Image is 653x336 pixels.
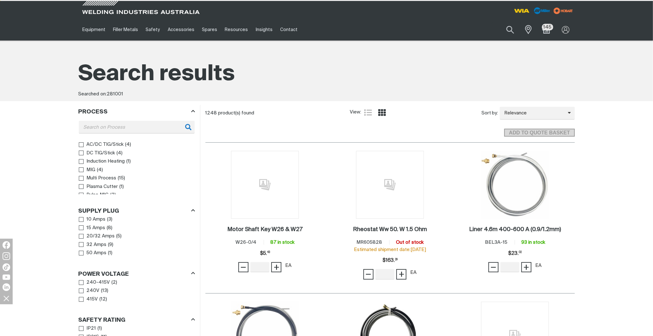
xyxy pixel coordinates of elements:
div: Price [260,247,270,260]
span: 240-415V [86,279,110,286]
span: ( 2 ) [110,191,116,199]
span: DC TIG/Stick [86,150,115,157]
a: Contact [276,19,301,41]
span: Induction Heating [86,158,125,165]
a: Liner 4.6m 400-600 A (0.9/1.2mm) [469,226,561,233]
span: ( 1 ) [119,183,124,191]
span: IP21 [86,325,96,332]
img: LinkedIn [3,283,10,291]
section: Product list controls [205,105,575,121]
img: Instagram [3,252,10,260]
span: Out of stock [396,240,424,245]
span: ( 3 ) [107,216,112,223]
span: Sort by: [481,110,498,117]
a: 240-415V [79,278,110,287]
span: 93 in stock [521,240,545,245]
span: + [273,262,279,273]
a: MIG [79,166,96,174]
span: 240V [86,287,99,294]
img: No image for this product [356,151,424,219]
span: View: [350,109,361,116]
a: Safety [142,19,164,41]
a: Motor Shaft Key W26 & W27 [227,226,303,233]
span: − [366,269,372,280]
span: ( 4 ) [116,150,122,157]
img: miller [552,6,575,16]
span: $23. [508,247,522,260]
div: Process field [79,121,195,133]
span: 415V [86,296,98,303]
div: EA [410,269,417,276]
a: AC/DC TIG/Stick [79,140,124,149]
span: ( 12 ) [99,296,107,303]
ul: Supply Plug [79,215,195,257]
span: product(s) found [218,111,254,115]
span: − [491,262,497,273]
img: TikTok [3,263,10,271]
span: AC/DC TIG/Stick [86,141,123,148]
a: 20/32 Amps [79,232,115,241]
sup: 02 [519,251,522,254]
span: W26-0/4 [235,240,256,245]
span: 10 Amps [86,216,105,223]
h3: Process [78,108,108,116]
a: List view [364,109,372,116]
span: MIG [86,166,95,174]
div: EA [285,262,292,269]
span: MR605828 [356,240,382,245]
img: YouTube [3,275,10,280]
span: 50 Amps [86,249,106,257]
a: Insights [252,19,276,41]
a: Resources [221,19,252,41]
h1: Search results [78,60,575,88]
span: 32 Amps [86,241,106,249]
a: DC TIG/Stick [79,149,115,158]
img: Facebook [3,241,10,249]
span: 15 Amps [86,224,105,232]
a: 10 Amps [79,215,106,224]
img: hide socials [1,293,12,304]
span: ( 1 ) [108,249,112,257]
a: Accessories [164,19,198,41]
a: Spares [198,19,221,41]
a: Multi Process [79,174,116,183]
button: Add selected products to the shopping cart [504,129,575,137]
sup: 29 [395,258,398,261]
input: Product name or item number... [492,22,521,37]
h2: Motor Shaft Key W26 & W27 [227,227,303,232]
span: ( 2 ) [111,279,117,286]
span: 87 in stock [270,240,294,245]
a: Equipment [78,19,109,41]
ul: Power Voltage [79,278,195,304]
div: Supply Plug [78,207,195,215]
a: Pulse MIG [79,191,109,199]
nav: Main [78,19,451,41]
span: ( 1 ) [97,325,102,332]
div: 1248 [205,110,350,116]
span: + [399,269,405,280]
button: Search products [499,22,521,37]
a: Filler Metals [109,19,142,41]
h3: Power Voltage [78,271,129,278]
span: BEL3A-15 [485,240,507,245]
h3: Supply Plug [78,208,119,215]
div: Price [382,254,398,267]
span: 281001 [107,92,123,96]
div: Power Voltage [78,269,195,278]
div: Process [78,107,195,116]
a: IP21 [79,324,96,333]
ul: Process [79,140,195,208]
h3: Safety Rating [78,317,126,324]
span: Relevance [500,110,568,117]
div: Searched on: [78,91,575,98]
input: Search on Process [79,121,195,133]
a: Rheostat Ww 50. W 1.5 Ohm [353,226,427,233]
div: EA [535,262,542,269]
a: Plasma Cutter [79,183,118,191]
span: $5. [260,247,270,260]
span: Estimated shipment date: [DATE] [354,247,426,252]
span: ( 8 ) [107,224,112,232]
span: Plasma Cutter [86,183,118,191]
span: + [524,262,530,273]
